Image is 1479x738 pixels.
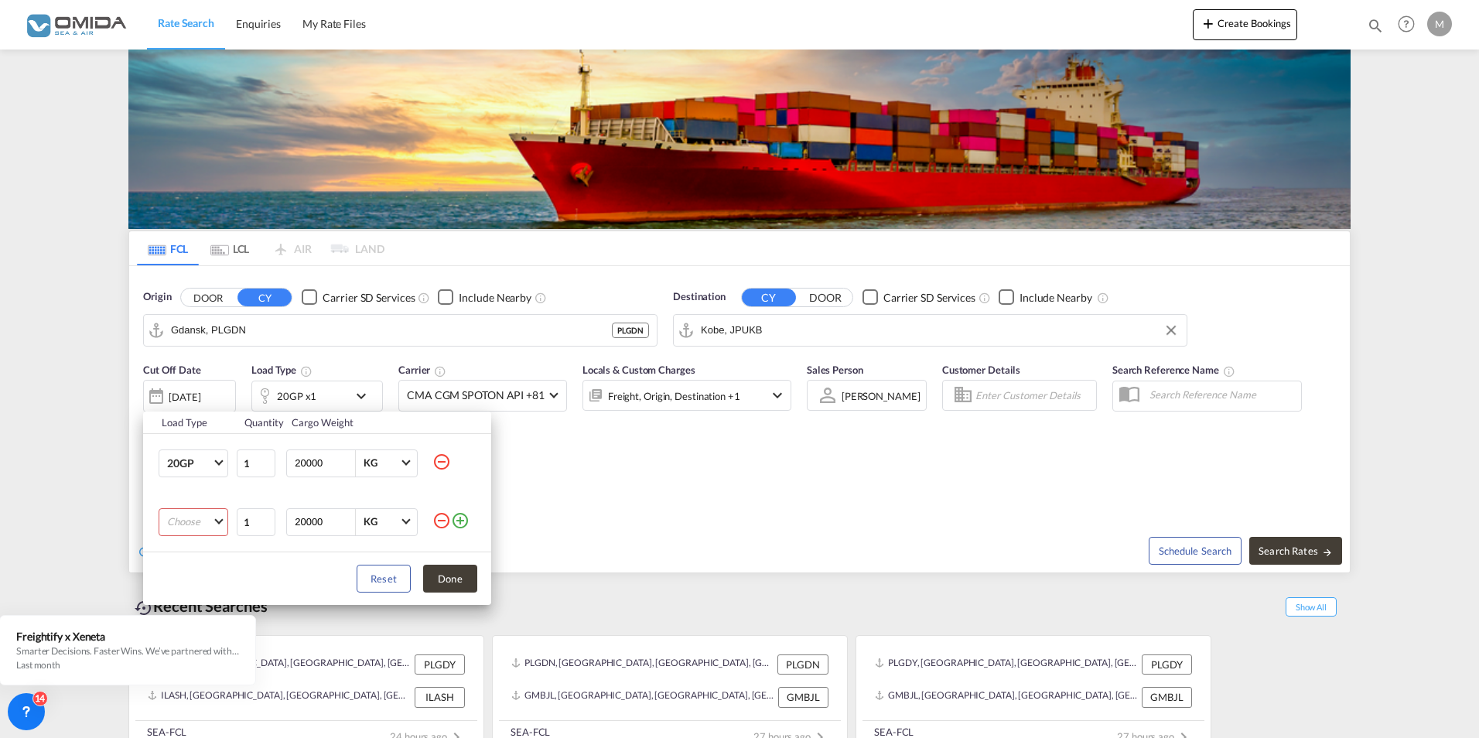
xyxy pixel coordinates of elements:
input: Qty [237,508,275,536]
div: Cargo Weight [292,415,423,429]
input: Enter Weight [293,450,355,477]
th: Quantity [235,412,283,434]
md-select: Choose: 20GP [159,449,228,477]
md-icon: icon-plus-circle-outline [451,511,470,530]
md-select: Choose [159,508,228,536]
span: 20GP [167,456,212,471]
md-icon: icon-minus-circle-outline [432,511,451,530]
button: Reset [357,565,411,593]
md-icon: icon-minus-circle-outline [432,453,451,471]
button: Done [423,565,477,593]
div: KG [364,515,377,528]
th: Load Type [143,412,235,434]
input: Qty [237,449,275,477]
div: KG [364,456,377,469]
input: Enter Weight [293,509,355,535]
